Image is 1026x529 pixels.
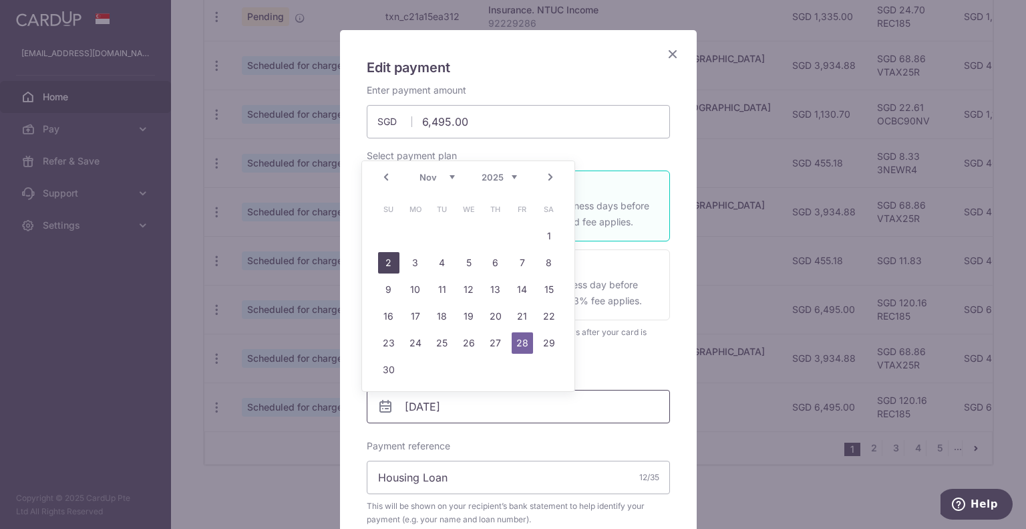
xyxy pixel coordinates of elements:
[378,332,399,354] a: 23
[458,252,480,274] a: 5
[367,390,670,423] input: DD / MM / YYYY
[367,439,450,453] label: Payment reference
[432,306,453,327] a: 18
[405,199,426,220] span: Monday
[378,306,399,327] a: 16
[665,46,681,62] button: Close
[378,252,399,274] a: 2
[485,199,506,220] span: Thursday
[367,57,670,78] h5: Edit payment
[458,279,480,300] a: 12
[367,149,457,163] label: Select payment plan
[378,279,399,300] a: 9
[377,115,412,128] span: SGD
[367,84,466,97] label: Enter payment amount
[538,332,560,354] a: 29
[538,252,560,274] a: 8
[512,199,533,220] span: Friday
[485,279,506,300] a: 13
[485,332,506,354] a: 27
[538,306,560,327] a: 22
[512,252,533,274] a: 7
[405,252,426,274] a: 3
[538,279,560,300] a: 15
[432,279,453,300] a: 11
[432,199,453,220] span: Tuesday
[639,471,659,484] div: 12/35
[485,252,506,274] a: 6
[432,252,453,274] a: 4
[538,225,560,247] a: 1
[378,199,399,220] span: Sunday
[378,359,399,381] a: 30
[512,279,533,300] a: 14
[512,332,533,354] a: 28
[432,332,453,354] a: 25
[542,169,558,185] a: Next
[378,169,394,185] a: Prev
[458,332,480,354] a: 26
[405,279,426,300] a: 10
[367,500,670,526] span: This will be shown on your recipient’s bank statement to help identify your payment (e.g. your na...
[485,306,506,327] a: 20
[538,199,560,220] span: Saturday
[367,105,670,138] input: 0.00
[458,306,480,327] a: 19
[405,306,426,327] a: 17
[405,332,426,354] a: 24
[512,306,533,327] a: 21
[940,489,1013,522] iframe: Opens a widget where you can find more information
[458,199,480,220] span: Wednesday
